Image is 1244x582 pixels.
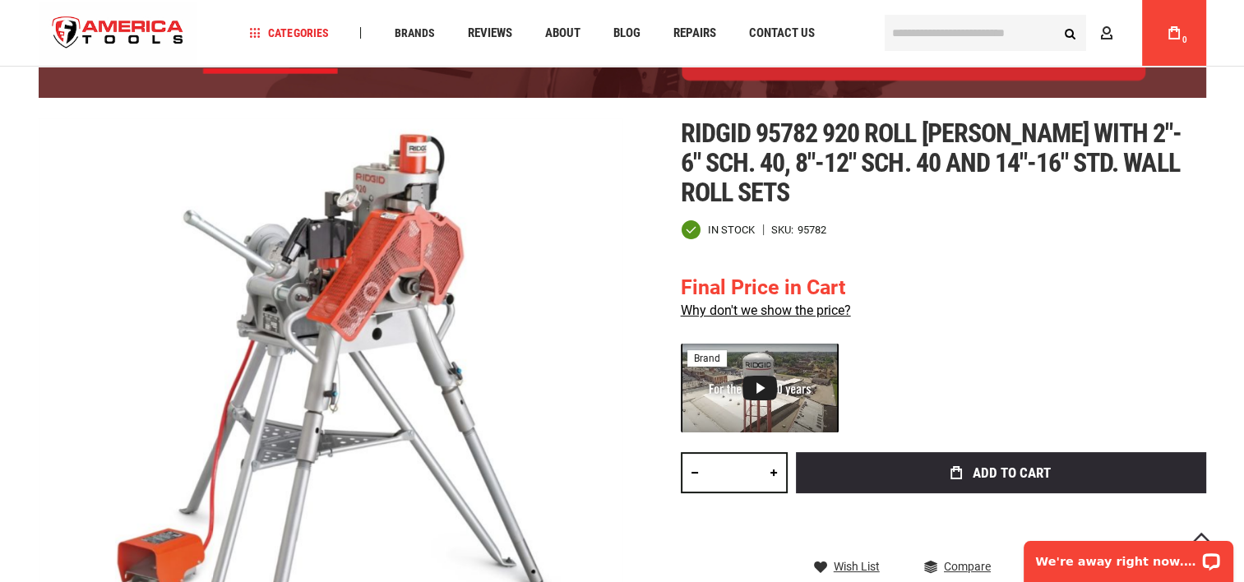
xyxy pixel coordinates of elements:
[394,27,434,39] span: Brands
[681,273,851,303] div: Final Price in Cart
[798,224,826,235] div: 95782
[665,22,723,44] a: Repairs
[924,559,991,574] a: Compare
[1055,17,1086,48] button: Search
[796,452,1206,493] button: Add to Cart
[708,224,755,235] span: In stock
[613,27,640,39] span: Blog
[537,22,587,44] a: About
[1182,35,1187,44] span: 0
[544,27,580,39] span: About
[39,2,198,64] img: America Tools
[741,22,821,44] a: Contact Us
[681,219,755,240] div: Availability
[814,559,880,574] a: Wish List
[793,498,1209,546] iframe: Secure express checkout frame
[605,22,647,44] a: Blog
[681,118,1182,208] span: Ridgid 95782 920 roll [PERSON_NAME] with 2"- 6" sch. 40, 8"-12" sch. 40 and 14"-16" std. wall rol...
[39,2,198,64] a: store logo
[386,22,442,44] a: Brands
[748,27,814,39] span: Contact Us
[834,561,880,572] span: Wish List
[944,561,991,572] span: Compare
[242,22,335,44] a: Categories
[771,224,798,235] strong: SKU
[681,303,851,318] a: Why don't we show the price?
[249,27,328,39] span: Categories
[973,466,1051,480] span: Add to Cart
[460,22,519,44] a: Reviews
[467,27,511,39] span: Reviews
[1013,530,1244,582] iframe: LiveChat chat widget
[673,27,715,39] span: Repairs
